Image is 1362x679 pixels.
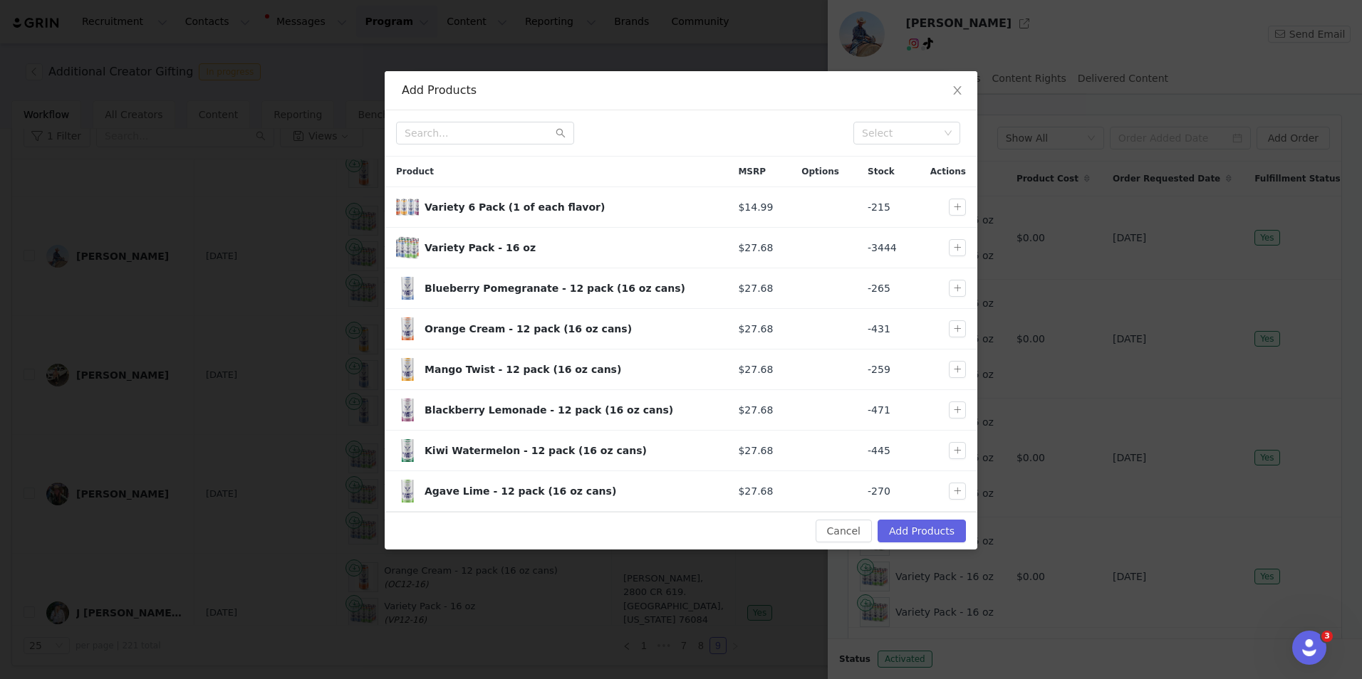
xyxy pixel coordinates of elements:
[801,165,839,178] span: Options
[944,129,952,139] i: icon: down
[396,358,419,381] span: Mango Twist - 12 pack (16 oz cans)
[396,480,419,502] span: Agave Lime - 12 pack (16 oz cans)
[396,277,419,300] img: blueberrypom1.png
[868,165,895,178] span: Stock
[396,317,419,340] img: orangecream_1.png
[425,281,715,296] div: Blueberry Pomegranate - 12 pack (16 oz cans)
[396,122,574,144] input: Search...
[738,322,773,337] span: $27.68
[738,403,773,418] span: $27.68
[425,241,715,256] div: Variety Pack - 16 oz
[738,362,773,377] span: $27.68
[738,241,773,256] span: $27.68
[868,443,890,458] span: -445
[868,200,890,215] span: -215
[396,277,419,300] span: Blueberry Pomegranate - 12 pack (16 oz cans)
[868,403,890,418] span: -471
[396,196,419,219] span: Variety 6 Pack (1 of each flavor)
[1321,631,1333,642] span: 3
[738,165,766,178] span: MSRP
[396,439,419,462] span: Kiwi Watermelon - 12 pack (16 oz cans)
[425,362,715,377] div: Mango Twist - 12 pack (16 oz cans)
[862,126,939,140] div: Select
[425,484,715,499] div: Agave Lime - 12 pack (16 oz cans)
[396,317,419,340] span: Orange Cream - 12 pack (16 oz cans)
[868,322,890,337] span: -431
[396,358,419,381] img: mangotwist_1.png
[868,362,890,377] span: -259
[396,236,419,259] span: Variety Pack - 16 oz
[738,443,773,458] span: $27.68
[556,128,566,138] i: icon: search
[425,322,715,337] div: Orange Cream - 12 pack (16 oz cans)
[738,281,773,296] span: $27.68
[425,443,715,458] div: Kiwi Watermelon - 12 pack (16 oz cans)
[738,200,773,215] span: $14.99
[952,85,963,96] i: icon: close
[425,403,715,418] div: Blackberry Lemonade - 12 pack (16 oz cans)
[868,241,897,256] span: -3444
[816,520,872,542] button: Cancel
[913,157,977,186] div: Actions
[937,71,977,111] button: Close
[396,399,419,421] img: blackberrylemonade.png
[396,480,419,502] img: limeagave.png
[868,281,890,296] span: -265
[396,236,419,259] img: 16ozassortednotray-smallerfilesize.png
[396,399,419,421] span: Blackberry Lemonade - 12 pack (16 oz cans)
[738,484,773,499] span: $27.68
[878,520,966,542] button: Add Products
[396,196,419,219] img: 6flavors.png
[868,484,890,499] span: -270
[1292,631,1326,665] iframe: Intercom live chat
[396,165,434,178] span: Product
[425,200,715,215] div: Variety 6 Pack (1 of each flavor)
[396,439,419,462] img: kiwiwatermelon_1.png
[402,83,960,98] div: Add Products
